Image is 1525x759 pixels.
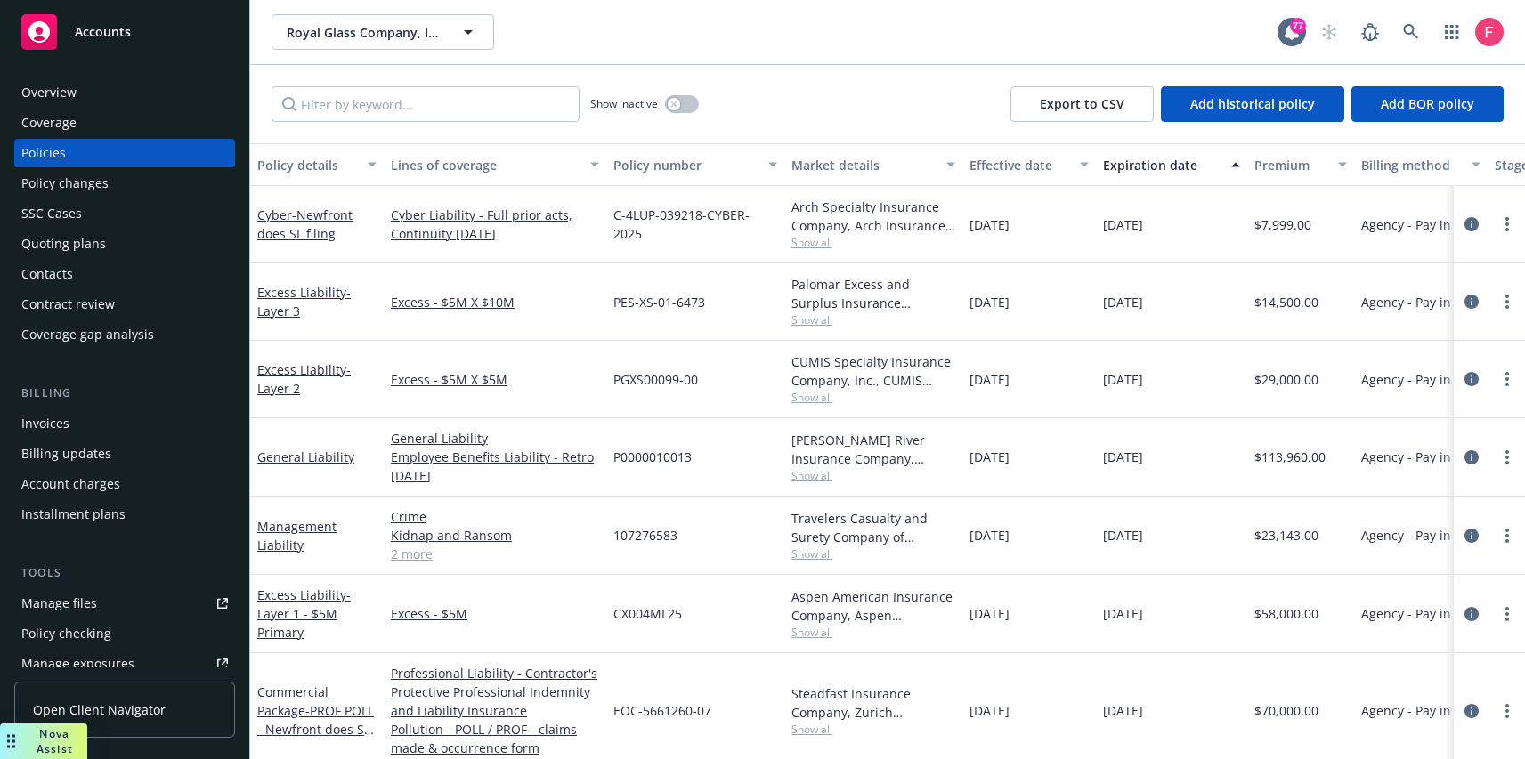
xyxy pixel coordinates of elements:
[391,370,599,389] a: Excess - $5M X $5M
[250,143,384,186] button: Policy details
[791,546,955,561] span: Show all
[613,701,711,720] span: EOC-5661260-07
[1254,215,1311,234] span: $7,999.00
[791,235,955,250] span: Show all
[791,468,955,483] span: Show all
[14,109,235,137] a: Coverage
[1361,156,1461,174] div: Billing method
[1361,604,1474,623] span: Agency - Pay in full
[1254,701,1318,720] span: $70,000.00
[14,78,235,107] a: Overview
[14,290,235,319] a: Contract review
[1103,526,1143,545] span: [DATE]
[384,143,606,186] button: Lines of coverage
[791,684,955,722] div: Steadfast Insurance Company, Zurich Insurance Group
[21,619,111,648] div: Policy checking
[391,156,580,174] div: Lines of coverage
[37,726,73,756] span: Nova Assist
[969,293,1010,311] span: [DATE]
[1475,18,1504,46] img: photo
[14,589,235,618] a: Manage files
[791,431,955,468] div: [PERSON_NAME] River Insurance Company, [PERSON_NAME] River Group, Amwins
[14,199,235,228] a: SSC Cases
[21,290,115,319] div: Contract review
[21,320,154,349] div: Coverage gap analysis
[14,409,235,438] a: Invoices
[14,384,235,402] div: Billing
[613,604,682,623] span: CX004ML25
[1361,293,1474,311] span: Agency - Pay in full
[257,702,374,756] span: - PROF POLL - Newfront does SL filing
[1393,14,1429,50] a: Search
[257,284,351,319] a: Excess Liability
[1010,86,1154,122] button: Export to CSV
[1103,370,1143,389] span: [DATE]
[1434,14,1470,50] a: Switch app
[613,448,692,466] span: P0000010013
[1497,214,1518,235] a: more
[21,470,120,498] div: Account charges
[791,352,955,390] div: CUMIS Specialty Insurance Company, Inc., CUMIS Specialty Insurance Company, Inc., Amwins
[1311,14,1347,50] a: Start snowing
[969,370,1010,389] span: [DATE]
[257,448,354,465] a: General Liability
[1103,701,1143,720] span: [DATE]
[1361,701,1474,720] span: Agency - Pay in full
[1361,370,1474,389] span: Agency - Pay in full
[257,683,374,756] a: Commercial Package
[784,143,962,186] button: Market details
[75,25,131,39] span: Accounts
[1497,368,1518,390] a: more
[1103,293,1143,311] span: [DATE]
[257,586,351,641] span: - Layer 1 - $5M Primary
[1361,526,1474,545] span: Agency - Pay in full
[791,509,955,546] div: Travelers Casualty and Surety Company of America, Travelers Insurance, Amwins
[1497,447,1518,468] a: more
[1254,370,1318,389] span: $29,000.00
[391,448,599,485] a: Employee Benefits Liability - Retro [DATE]
[613,293,705,311] span: PES-XS-01-6473
[1103,156,1221,174] div: Expiration date
[1461,214,1482,235] a: circleInformation
[606,143,784,186] button: Policy number
[1351,86,1504,122] button: Add BOR policy
[14,230,235,258] a: Quoting plans
[1497,525,1518,546] a: more
[14,500,235,529] a: Installment plans
[14,139,235,167] a: Policies
[791,312,955,327] span: Show all
[791,275,955,312] div: Palomar Excess and Surplus Insurance Company, [GEOGRAPHIC_DATA], Amwins
[272,86,580,122] input: Filter by keyword...
[21,409,69,438] div: Invoices
[14,7,235,57] a: Accounts
[1461,603,1482,625] a: circleInformation
[1254,448,1326,466] span: $113,960.00
[969,156,1069,174] div: Effective date
[21,650,134,678] div: Manage exposures
[791,156,936,174] div: Market details
[969,526,1010,545] span: [DATE]
[257,206,353,242] a: Cyber
[1103,215,1143,234] span: [DATE]
[21,169,109,198] div: Policy changes
[791,198,955,235] div: Arch Specialty Insurance Company, Arch Insurance Company, Coalition Insurance Solutions (MGA)
[1161,86,1344,122] button: Add historical policy
[21,260,73,288] div: Contacts
[791,722,955,737] span: Show all
[1254,293,1318,311] span: $14,500.00
[1461,368,1482,390] a: circleInformation
[969,215,1010,234] span: [DATE]
[257,206,353,242] span: - Newfront does SL filing
[14,470,235,498] a: Account charges
[391,545,599,563] a: 2 more
[1497,291,1518,312] a: more
[14,260,235,288] a: Contacts
[969,701,1010,720] span: [DATE]
[272,14,494,50] button: Royal Glass Company, Inc
[962,143,1096,186] button: Effective date
[21,440,111,468] div: Billing updates
[14,619,235,648] a: Policy checking
[14,650,235,678] a: Manage exposures
[33,700,166,719] span: Open Client Navigator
